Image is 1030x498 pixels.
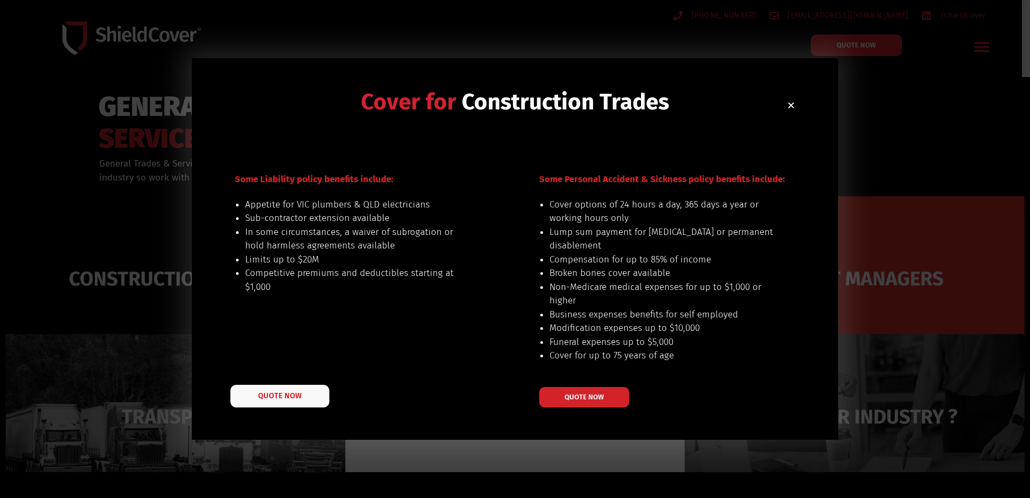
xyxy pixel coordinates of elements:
[549,335,774,349] li: Funeral expenses up to $5,000
[549,321,774,335] li: Modification expenses up to $10,000
[245,198,470,212] li: Appetite for VIC plumbers & QLD electricians
[245,211,470,225] li: Sub-contractor extension available
[235,174,393,185] span: Some Liability policy benefits include:
[258,392,301,399] span: QUOTE NOW
[462,88,669,115] span: Construction Trades
[539,387,629,407] a: QUOTE NOW
[245,253,470,267] li: Limits up to $20M
[549,225,774,253] li: Lump sum payment for [MEDICAL_DATA] or permanent disablement
[549,280,774,308] li: Non-Medicare medical expenses for up to $1,000 or higher
[539,174,785,185] span: Some Personal Accident & Sickness policy benefits include:
[245,266,470,294] li: Competitive premiums and deductibles starting at $1,000
[549,349,774,363] li: Cover for up to 75 years of age
[231,385,330,407] a: QUOTE NOW
[549,308,774,322] li: Business expenses benefits for self employed
[549,253,774,267] li: Compensation for up to 85% of income
[565,393,604,400] span: QUOTE NOW
[361,88,456,115] span: Cover for
[549,266,774,280] li: Broken bones cover available
[245,225,470,253] li: In some circumstances, a waiver of subrogation or hold harmless agreements available
[549,198,774,225] li: Cover options of 24 hours a day, 365 days a year or working hours only
[787,101,795,109] a: Close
